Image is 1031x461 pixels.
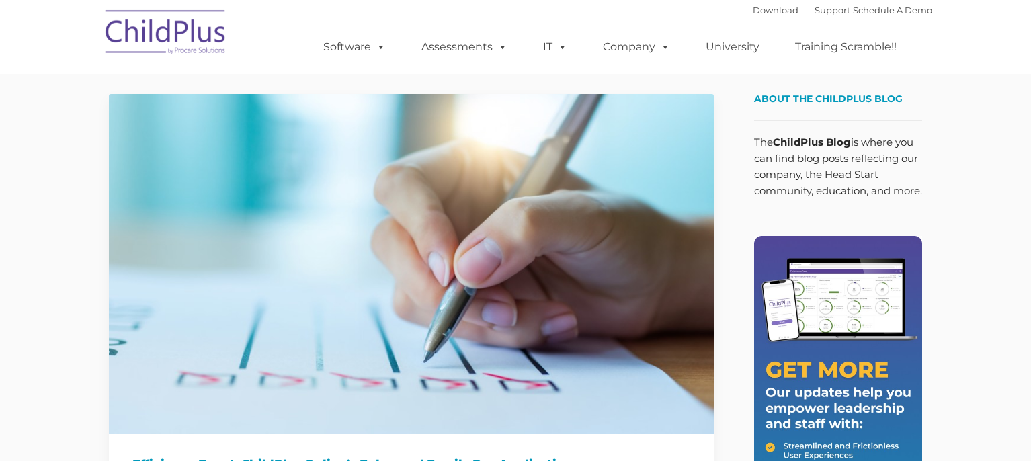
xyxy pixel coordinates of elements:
[782,34,910,60] a: Training Scramble!!
[773,136,851,149] strong: ChildPlus Blog
[408,34,521,60] a: Assessments
[753,5,932,15] font: |
[754,93,903,105] span: About the ChildPlus Blog
[753,5,798,15] a: Download
[692,34,773,60] a: University
[589,34,684,60] a: Company
[109,94,714,434] img: Efficiency Boost: ChildPlus Online's Enhanced Family Pre-Application Process - Streamlining Appli...
[99,1,233,68] img: ChildPlus by Procare Solutions
[530,34,581,60] a: IT
[853,5,932,15] a: Schedule A Demo
[310,34,399,60] a: Software
[815,5,850,15] a: Support
[754,134,922,199] p: The is where you can find blog posts reflecting our company, the Head Start community, education,...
